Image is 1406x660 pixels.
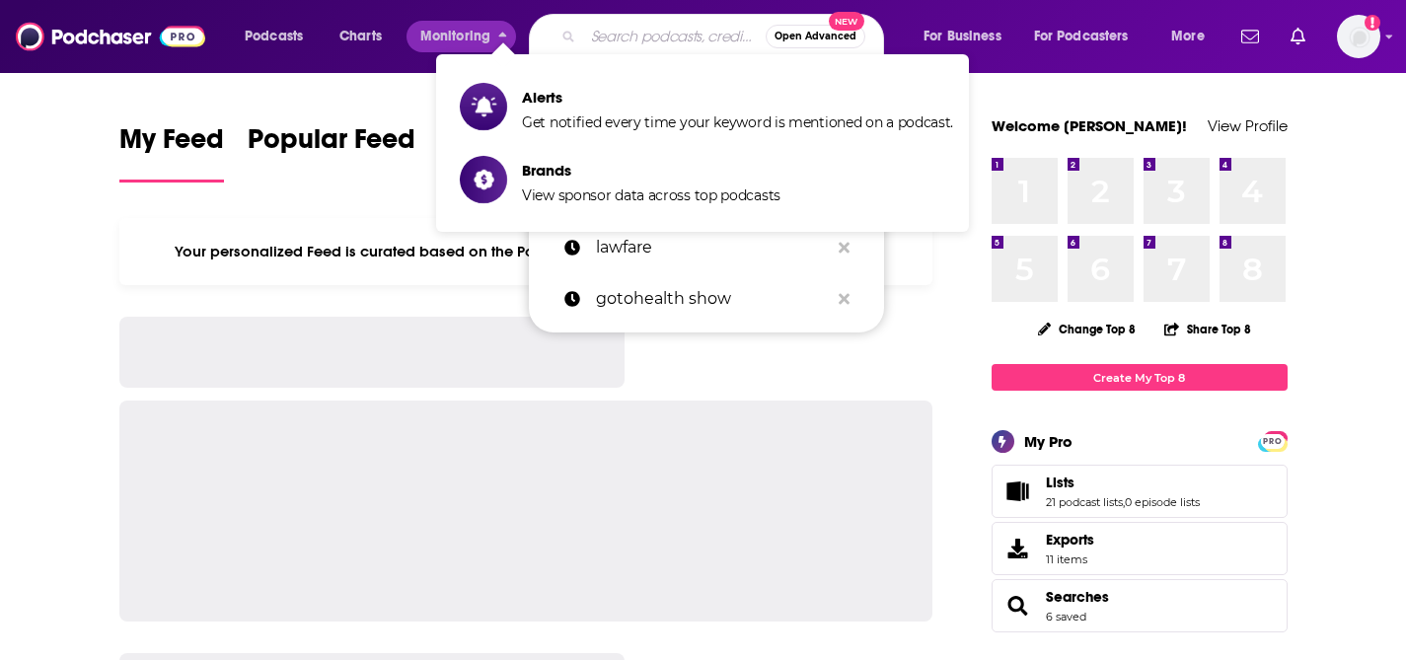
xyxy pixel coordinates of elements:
[522,88,953,107] span: Alerts
[248,122,415,183] a: Popular Feed
[522,161,780,180] span: Brands
[1046,610,1086,623] a: 6 saved
[1046,474,1074,491] span: Lists
[1208,116,1288,135] a: View Profile
[407,21,516,52] button: close menu
[1171,23,1205,50] span: More
[1283,20,1313,53] a: Show notifications dropdown
[1337,15,1380,58] button: Show profile menu
[339,23,382,50] span: Charts
[119,122,224,168] span: My Feed
[1337,15,1380,58] img: User Profile
[1337,15,1380,58] span: Logged in as megcassidy
[999,535,1038,562] span: Exports
[992,364,1288,391] a: Create My Top 8
[248,122,415,168] span: Popular Feed
[596,222,829,273] p: lawfare
[1046,552,1094,566] span: 11 items
[245,23,303,50] span: Podcasts
[999,477,1038,505] a: Lists
[1365,15,1380,31] svg: Add a profile image
[1046,531,1094,549] span: Exports
[16,18,205,55] img: Podchaser - Follow, Share and Rate Podcasts
[548,14,903,59] div: Search podcasts, credits, & more...
[1123,495,1125,509] span: ,
[522,113,953,131] span: Get notified every time your keyword is mentioned on a podcast.
[1261,434,1285,449] span: PRO
[910,21,1026,52] button: open menu
[992,465,1288,518] span: Lists
[1261,433,1285,448] a: PRO
[999,592,1038,620] a: Searches
[766,25,865,48] button: Open AdvancedNew
[1046,495,1123,509] a: 21 podcast lists
[1125,495,1200,509] a: 0 episode lists
[119,122,224,183] a: My Feed
[1233,20,1267,53] a: Show notifications dropdown
[992,116,1187,135] a: Welcome [PERSON_NAME]!
[1157,21,1229,52] button: open menu
[1046,474,1200,491] a: Lists
[420,23,490,50] span: Monitoring
[119,218,933,285] div: Your personalized Feed is curated based on the Podcasts, Creators, Users, and Lists that you Follow.
[1024,432,1073,451] div: My Pro
[1021,21,1157,52] button: open menu
[327,21,394,52] a: Charts
[829,12,864,31] span: New
[522,186,780,204] span: View sponsor data across top podcasts
[992,579,1288,632] span: Searches
[596,273,829,325] p: gotohealth show
[775,32,856,41] span: Open Advanced
[529,222,884,273] a: lawfare
[529,273,884,325] a: gotohealth show
[924,23,1001,50] span: For Business
[1046,588,1109,606] a: Searches
[231,21,329,52] button: open menu
[1163,310,1252,348] button: Share Top 8
[583,21,766,52] input: Search podcasts, credits, & more...
[1034,23,1129,50] span: For Podcasters
[1026,317,1148,341] button: Change Top 8
[992,522,1288,575] a: Exports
